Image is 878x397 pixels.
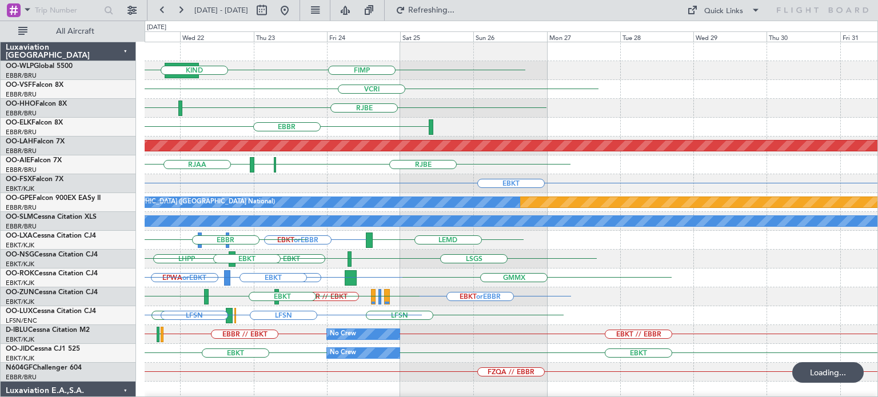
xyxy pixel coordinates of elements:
[6,327,28,334] span: D-IBLU
[194,5,248,15] span: [DATE] - [DATE]
[6,195,101,202] a: OO-GPEFalcon 900EX EASy II
[6,214,97,220] a: OO-SLMCessna Citation XLS
[6,289,34,296] span: OO-ZUN
[408,6,456,14] span: Refreshing...
[6,128,37,137] a: EBBR/BRU
[6,82,63,89] a: OO-VSFFalcon 8X
[6,195,33,202] span: OO-GPE
[6,166,37,174] a: EBBR/BRU
[6,308,33,315] span: OO-LUX
[6,364,33,371] span: N604GF
[6,203,37,212] a: EBBR/BRU
[547,31,620,42] div: Mon 27
[792,362,864,383] div: Loading...
[6,138,65,145] a: OO-LAHFalcon 7X
[390,1,459,19] button: Refreshing...
[6,147,37,155] a: EBBR/BRU
[330,326,356,343] div: No Crew
[6,82,32,89] span: OO-VSF
[6,308,96,315] a: OO-LUXCessna Citation CJ4
[6,90,37,99] a: EBBR/BRU
[6,270,34,277] span: OO-ROK
[6,157,30,164] span: OO-AIE
[180,31,253,42] div: Wed 22
[6,251,98,258] a: OO-NSGCessna Citation CJ4
[6,232,33,239] span: OO-LXA
[6,214,33,220] span: OO-SLM
[327,31,400,42] div: Fri 24
[254,31,327,42] div: Thu 23
[6,63,73,70] a: OO-WLPGlobal 5500
[6,157,62,164] a: OO-AIEFalcon 7X
[473,31,546,42] div: Sun 26
[6,251,34,258] span: OO-NSG
[6,364,82,371] a: N604GFChallenger 604
[693,31,767,42] div: Wed 29
[620,31,693,42] div: Tue 28
[6,346,30,352] span: OO-JID
[6,232,96,239] a: OO-LXACessna Citation CJ4
[6,138,33,145] span: OO-LAH
[6,335,34,344] a: EBKT/KJK
[6,354,34,363] a: EBKT/KJK
[6,119,63,126] a: OO-ELKFalcon 8X
[6,185,34,193] a: EBKT/KJK
[83,194,275,211] div: No Crew [GEOGRAPHIC_DATA] ([GEOGRAPHIC_DATA] National)
[681,1,766,19] button: Quick Links
[6,119,31,126] span: OO-ELK
[6,63,34,70] span: OO-WLP
[6,101,67,107] a: OO-HHOFalcon 8X
[6,279,34,287] a: EBKT/KJK
[6,176,32,183] span: OO-FSX
[30,27,121,35] span: All Aircraft
[6,101,35,107] span: OO-HHO
[6,109,37,118] a: EBBR/BRU
[6,316,37,325] a: LFSN/ENC
[704,6,743,17] div: Quick Links
[35,2,101,19] input: Trip Number
[6,241,34,250] a: EBKT/KJK
[330,344,356,362] div: No Crew
[147,23,166,33] div: [DATE]
[13,22,124,41] button: All Aircraft
[6,222,37,231] a: EBBR/BRU
[6,346,80,352] a: OO-JIDCessna CJ1 525
[767,31,840,42] div: Thu 30
[6,71,37,80] a: EBBR/BRU
[6,298,34,306] a: EBKT/KJK
[6,327,90,334] a: D-IBLUCessna Citation M2
[6,289,98,296] a: OO-ZUNCessna Citation CJ4
[400,31,473,42] div: Sat 25
[6,373,37,382] a: EBBR/BRU
[6,176,63,183] a: OO-FSXFalcon 7X
[6,260,34,268] a: EBKT/KJK
[6,270,98,277] a: OO-ROKCessna Citation CJ4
